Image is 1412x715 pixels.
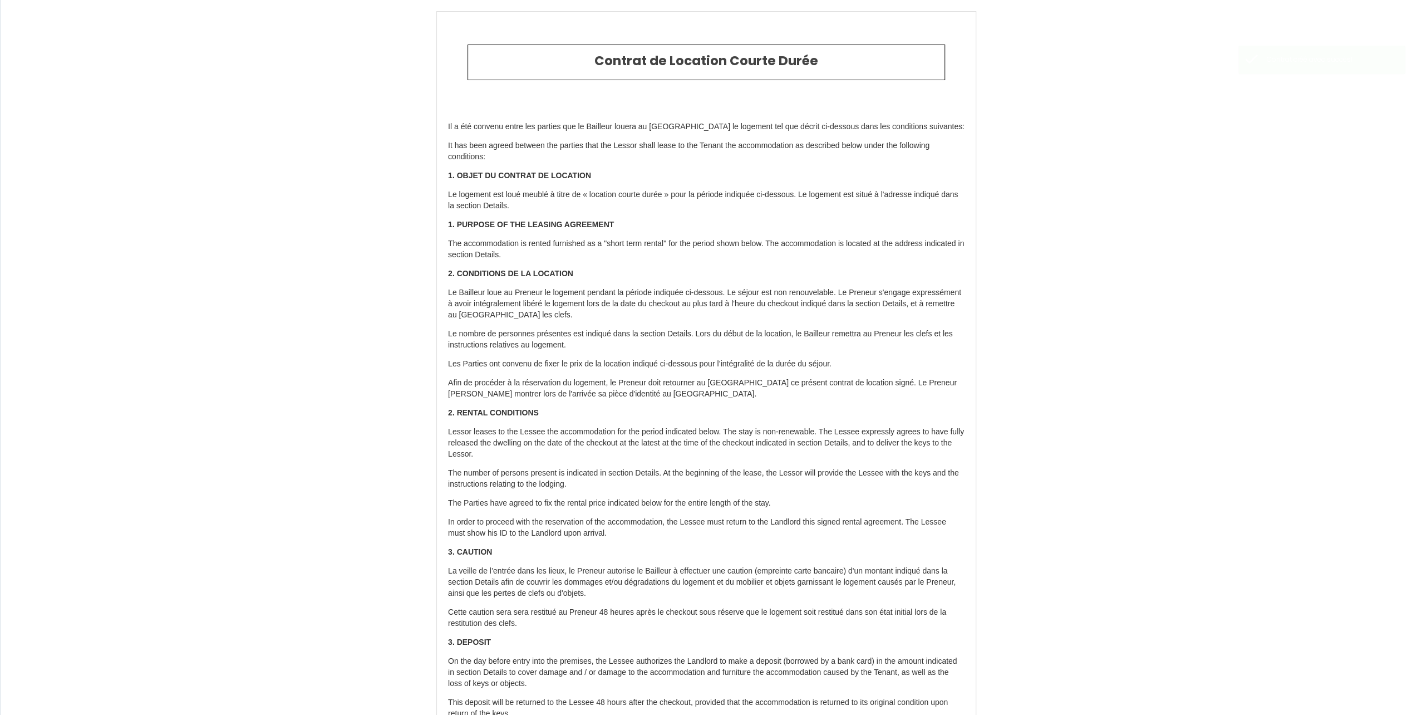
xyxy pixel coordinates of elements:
p: Le logement est loué meublé à titre de « location courte durée » pour la période indiquée ci-dess... [448,189,965,212]
p: Il a été convenu entre les parties que le Bailleur louera au [GEOGRAPHIC_DATA] le logement tel qu... [448,121,965,133]
strong: 3. CAUTION [448,547,492,556]
p: Le nombre de personnes présentes est indiqué dans la section Details. Lors du début de la locatio... [448,329,965,351]
strong: 2. RENTAL CONDITIONS [448,408,539,417]
p: Les Parties ont convenu de fixer le prix de la location indiqué ci-dessous pour l’intégralité de ... [448,359,965,370]
p: Afin de procéder à la réservation du logement, le Preneur doit retourner au [GEOGRAPHIC_DATA] ce ... [448,378,965,400]
p: Cette caution sera sera restitué au Preneur 48 heures après le checkout sous réserve que le logem... [448,607,965,629]
p: It has been agreed between the parties that the Lessor shall lease to the Tenant the accommodatio... [448,140,965,163]
p: Le Bailleur loue au Preneur le logement pendant la période indiquée ci-dessous. Le séjour est non... [448,287,965,321]
strong: 3. DEPOSIT [448,638,491,647]
h2: Contrat de Location Courte Durée [476,53,936,69]
p: On the day before entry into the premises, the Lessee authorizes the Landlord to make a deposit (... [448,656,965,689]
p: La veille de l’entrée dans les lieux, le Preneur autorise le Bailleur à effectuer une caution (em... [448,566,965,599]
p: The number of persons present is indicated in section Details. At the beginning of the lease, the... [448,468,965,490]
p: Lessor leases to the Lessee the accommodation for the period indicated below. The stay is non-ren... [448,427,965,460]
strong: 1. OBJET DU CONTRAT DE LOCATION [448,171,591,180]
p: In order to proceed with the reservation of the accommodation, the Lessee must return to the Land... [448,517,965,539]
p: The Parties have agreed to fix the rental price indicated below for the entire length of the stay. [448,498,965,509]
p: The accommodation is rented furnished as a "short term rental" for the period shown below. The ac... [448,238,965,261]
div: Contrat créé avec succès! [1267,55,1394,65]
strong: 1. PURPOSE OF THE LEASING AGREEMENT [448,220,614,229]
strong: 2. CONDITIONS DE LA LOCATION [448,269,573,278]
